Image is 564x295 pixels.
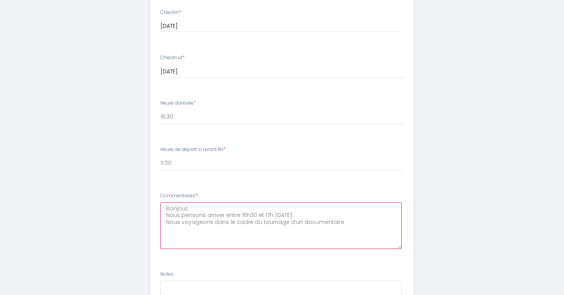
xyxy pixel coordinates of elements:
label: Heure d'arrivée [160,100,196,107]
label: Heure de départ si avant 11H [160,146,226,153]
label: Checkout [160,54,185,61]
label: Notes [160,271,173,278]
label: Checkin [160,9,181,16]
label: Commentaires [160,192,198,200]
